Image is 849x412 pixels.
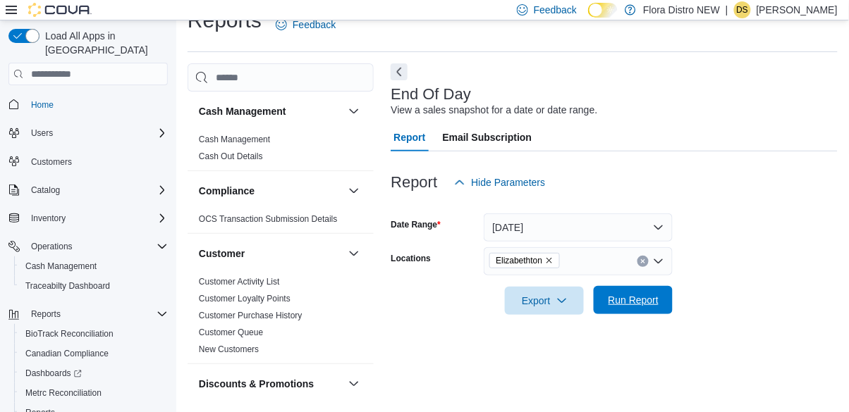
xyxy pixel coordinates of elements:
[471,175,545,189] span: Hide Parameters
[734,1,751,18] div: Darion Simmerly
[391,63,408,80] button: Next
[513,287,575,315] span: Export
[188,131,374,170] div: Cash Management
[496,254,542,268] span: Elizabethton
[199,151,263,162] span: Cash Out Details
[443,123,532,151] span: Email Subscription
[545,256,554,265] button: Remove Elizabethton from selection in this group
[534,3,577,17] span: Feedback
[199,293,291,304] span: Customer Loyalty Points
[757,1,838,18] p: [PERSON_NAME]
[20,385,107,401] a: Metrc Reconciliation
[25,306,66,323] button: Reports
[25,238,168,255] span: Operations
[199,213,338,225] span: OCS Transaction Submission Details
[31,185,60,196] span: Catalog
[20,365,87,382] a: Dashboards
[25,125,59,142] button: Users
[20,345,114,362] a: Canadian Compliance
[25,368,82,379] span: Dashboards
[391,219,441,230] label: Date Range
[637,256,649,267] button: Clear input
[25,210,71,227] button: Inventory
[199,377,343,391] button: Discounts & Promotions
[25,387,102,399] span: Metrc Reconciliation
[28,3,92,17] img: Cova
[346,245,362,262] button: Customer
[199,327,263,338] span: Customer Queue
[199,310,303,321] span: Customer Purchase History
[3,94,173,114] button: Home
[31,241,73,252] span: Operations
[199,327,263,337] a: Customer Queue
[3,304,173,324] button: Reports
[25,153,168,170] span: Customers
[199,214,338,224] a: OCS Transaction Submission Details
[489,253,560,268] span: Elizabethton
[20,258,102,275] a: Cash Management
[25,182,66,199] button: Catalog
[199,151,263,161] a: Cash Out Details
[199,135,270,144] a: Cash Management
[25,238,78,255] button: Operations
[3,123,173,143] button: Users
[588,3,618,18] input: Dark Mode
[346,375,362,392] button: Discounts & Promotions
[20,277,116,294] a: Traceabilty Dashboard
[199,184,343,198] button: Compliance
[199,344,259,354] a: New Customers
[199,344,259,355] span: New Customers
[594,286,673,314] button: Run Report
[505,287,584,315] button: Export
[3,151,173,172] button: Customers
[199,311,303,320] a: Customer Purchase History
[199,134,270,145] span: Cash Management
[199,184,255,198] h3: Compliance
[270,11,341,39] a: Feedback
[726,1,728,18] p: |
[20,325,168,342] span: BioTrack Reconciliation
[3,208,173,228] button: Inventory
[20,345,168,362] span: Canadian Compliance
[391,86,471,103] h3: End Of Day
[25,96,59,113] a: Home
[25,328,114,339] span: BioTrack Reconciliation
[14,324,173,344] button: BioTrack Reconciliation
[20,365,168,382] span: Dashboards
[448,168,551,196] button: Hide Parameters
[14,344,173,363] button: Canadian Compliance
[188,211,374,233] div: Compliance
[25,210,168,227] span: Inventory
[25,306,168,323] span: Reports
[3,180,173,200] button: Catalog
[25,182,168,199] span: Catalog
[188,6,262,35] h1: Reports
[391,103,597,118] div: View a sales snapshot for a date or date range.
[14,363,173,383] a: Dashboards
[31,213,66,224] span: Inventory
[20,325,119,342] a: BioTrack Reconciliation
[293,18,336,32] span: Feedback
[199,377,314,391] h3: Discounts & Promotions
[31,127,53,139] span: Users
[391,253,431,264] label: Locations
[609,293,659,307] span: Run Report
[3,237,173,256] button: Operations
[25,125,168,142] span: Users
[199,104,286,118] h3: Cash Management
[25,154,78,170] a: Customers
[25,348,109,359] span: Canadian Compliance
[14,276,173,296] button: Traceabilty Dashboard
[25,95,168,113] span: Home
[20,385,168,401] span: Metrc Reconciliation
[643,1,720,18] p: Flora Distro NEW
[199,294,291,304] a: Customer Loyalty Points
[188,273,374,363] div: Customer
[20,258,168,275] span: Cash Management
[199,246,245,261] h3: Customer
[20,277,168,294] span: Traceabilty Dashboard
[737,1,749,18] span: DS
[14,383,173,403] button: Metrc Reconciliation
[199,276,280,287] span: Customer Activity List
